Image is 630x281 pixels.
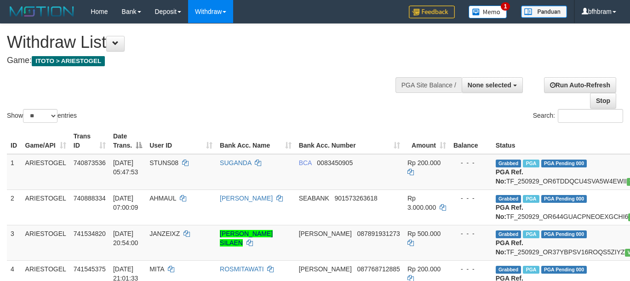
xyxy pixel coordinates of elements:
[407,159,441,166] span: Rp 200.000
[521,6,567,18] img: panduan.png
[70,128,109,154] th: Trans ID: activate to sort column ascending
[113,159,138,176] span: [DATE] 05:47:53
[7,154,22,190] td: 1
[7,225,22,260] td: 3
[295,128,404,154] th: Bank Acc. Number: activate to sort column ascending
[74,230,106,237] span: 741534820
[22,225,70,260] td: ARIESTOGEL
[496,160,521,167] span: Grabbed
[407,195,436,211] span: Rp 3.000.000
[7,128,22,154] th: ID
[453,229,488,238] div: - - -
[74,195,106,202] span: 740888334
[357,230,400,237] span: Copy 087891931273 to clipboard
[541,266,587,274] span: PGA Pending
[523,195,539,203] span: Marked by bfhyosua
[462,77,523,93] button: None selected
[523,160,539,167] span: Marked by bfhtanisha
[220,159,251,166] a: SUGANDA
[523,266,539,274] span: Marked by bfhbram
[7,5,77,18] img: MOTION_logo.png
[357,265,400,273] span: Copy 087768712885 to clipboard
[544,77,616,93] a: Run Auto-Refresh
[7,33,411,52] h1: Withdraw List
[453,158,488,167] div: - - -
[22,189,70,225] td: ARIESTOGEL
[299,159,312,166] span: BCA
[469,6,507,18] img: Button%20Memo.svg
[453,194,488,203] div: - - -
[541,195,587,203] span: PGA Pending
[496,266,521,274] span: Grabbed
[496,204,523,220] b: PGA Ref. No:
[450,128,492,154] th: Balance
[496,230,521,238] span: Grabbed
[407,230,441,237] span: Rp 500.000
[334,195,377,202] span: Copy 901573263618 to clipboard
[149,230,180,237] span: JANZEIXZ
[216,128,295,154] th: Bank Acc. Name: activate to sort column ascending
[409,6,455,18] img: Feedback.jpg
[7,56,411,65] h4: Game:
[113,195,138,211] span: [DATE] 07:00:09
[22,154,70,190] td: ARIESTOGEL
[299,265,352,273] span: [PERSON_NAME]
[299,230,352,237] span: [PERSON_NAME]
[7,109,77,123] label: Show entries
[404,128,450,154] th: Amount: activate to sort column ascending
[299,195,329,202] span: SEABANK
[149,265,164,273] span: MITA
[74,265,106,273] span: 741545375
[496,239,523,256] b: PGA Ref. No:
[533,109,623,123] label: Search:
[496,168,523,185] b: PGA Ref. No:
[541,160,587,167] span: PGA Pending
[558,109,623,123] input: Search:
[407,265,441,273] span: Rp 200.000
[468,81,511,89] span: None selected
[496,195,521,203] span: Grabbed
[74,159,106,166] span: 740873536
[109,128,146,154] th: Date Trans.: activate to sort column descending
[220,195,273,202] a: [PERSON_NAME]
[23,109,57,123] select: Showentries
[149,195,176,202] span: AHMAUL
[220,265,264,273] a: ROSMITAWATI
[541,230,587,238] span: PGA Pending
[501,2,510,11] span: 1
[453,264,488,274] div: - - -
[317,159,353,166] span: Copy 0083450905 to clipboard
[590,93,616,109] a: Stop
[395,77,462,93] div: PGA Site Balance /
[32,56,105,66] span: ITOTO > ARIESTOGEL
[7,189,22,225] td: 2
[149,159,178,166] span: STUNS08
[523,230,539,238] span: Marked by bfhbram
[22,128,70,154] th: Game/API: activate to sort column ascending
[146,128,216,154] th: User ID: activate to sort column ascending
[220,230,273,247] a: [PERSON_NAME] SILAEN
[113,230,138,247] span: [DATE] 20:54:00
